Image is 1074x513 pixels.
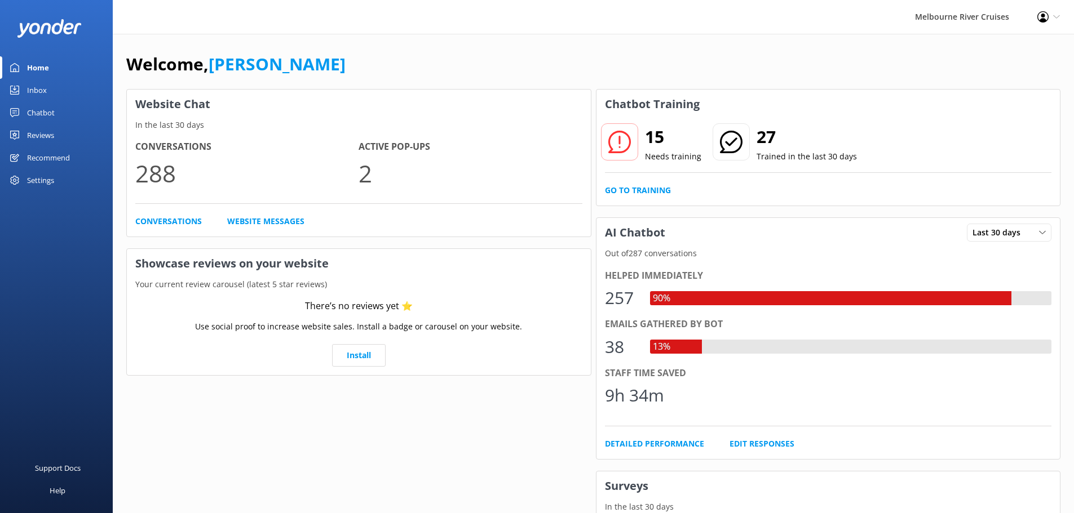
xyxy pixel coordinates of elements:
[596,471,1060,501] h3: Surveys
[332,344,386,367] a: Install
[605,184,671,197] a: Go to Training
[127,249,591,278] h3: Showcase reviews on your website
[645,150,701,163] p: Needs training
[757,123,857,150] h2: 27
[127,90,591,119] h3: Website Chat
[605,366,1052,381] div: Staff time saved
[605,333,639,360] div: 38
[27,124,54,146] div: Reviews
[596,90,708,119] h3: Chatbot Training
[650,291,673,306] div: 90%
[17,19,82,38] img: yonder-white-logo.png
[605,284,639,311] div: 257
[127,278,591,291] p: Your current review carousel (latest 5 star reviews)
[605,269,1052,283] div: Helped immediately
[135,215,202,227] a: Conversations
[596,218,674,247] h3: AI Chatbot
[605,317,1052,332] div: Emails gathered by bot
[35,457,81,479] div: Support Docs
[973,226,1027,239] span: Last 30 days
[596,247,1060,260] p: Out of 287 conversations
[195,320,522,333] p: Use social proof to increase website sales. Install a badge or carousel on your website.
[27,56,49,79] div: Home
[596,501,1060,513] p: In the last 30 days
[359,154,582,192] p: 2
[757,150,857,163] p: Trained in the last 30 days
[650,340,673,354] div: 13%
[209,52,346,75] a: [PERSON_NAME]
[605,382,664,409] div: 9h 34m
[359,140,582,154] h4: Active Pop-ups
[730,438,794,450] a: Edit Responses
[27,146,70,169] div: Recommend
[27,101,55,124] div: Chatbot
[135,154,359,192] p: 288
[305,299,413,314] div: There’s no reviews yet ⭐
[135,140,359,154] h4: Conversations
[126,51,346,78] h1: Welcome,
[605,438,704,450] a: Detailed Performance
[27,169,54,191] div: Settings
[27,79,47,101] div: Inbox
[50,479,65,502] div: Help
[227,215,304,227] a: Website Messages
[127,119,591,131] p: In the last 30 days
[645,123,701,150] h2: 15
